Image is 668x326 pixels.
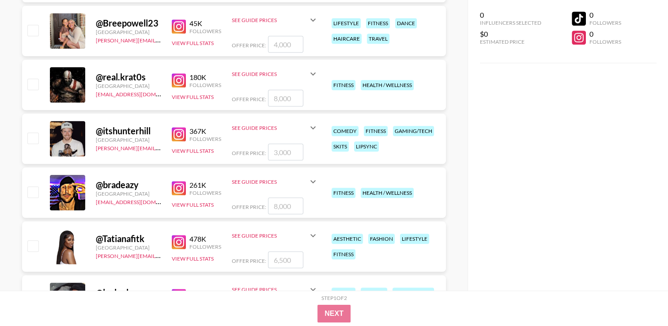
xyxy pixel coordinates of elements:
a: [EMAIL_ADDRESS][DOMAIN_NAME] [96,197,185,205]
iframe: Drift Widget Chat Controller [624,282,657,315]
div: Step 1 of 2 [321,295,347,301]
div: See Guide Prices [232,225,318,246]
button: View Full Stats [172,148,214,154]
div: See Guide Prices [232,125,308,131]
img: Instagram [172,73,186,87]
div: Followers [189,28,221,34]
button: View Full Stats [172,94,214,100]
div: See Guide Prices [232,117,318,138]
div: health / wellness [361,188,414,198]
img: Instagram [172,181,186,195]
div: fitness [332,249,355,259]
div: travel [367,34,389,44]
div: See Guide Prices [232,63,318,84]
div: Followers [589,38,621,45]
div: food & drink [392,288,434,298]
input: 6,500 [268,251,303,268]
div: 261K [189,181,221,190]
div: fitness [332,80,355,90]
div: fitness [364,126,388,136]
div: Estimated Price [480,38,541,45]
div: 478K [189,235,221,243]
div: comedy [332,126,359,136]
button: View Full Stats [172,40,214,46]
button: Next [317,305,351,322]
div: [GEOGRAPHIC_DATA] [96,29,161,35]
div: 0 [589,30,621,38]
div: @ real.krat0s [96,72,161,83]
div: aesthetic [332,234,363,244]
div: fitness [332,288,355,298]
div: lipsync [354,141,379,152]
span: Offer Price: [232,258,266,264]
div: Followers [189,190,221,196]
a: [EMAIL_ADDRESS][DOMAIN_NAME] [96,89,185,98]
div: See Guide Prices [232,171,318,192]
a: [PERSON_NAME][EMAIL_ADDRESS][DOMAIN_NAME] [96,143,226,152]
div: [GEOGRAPHIC_DATA] [96,136,161,143]
input: 8,000 [268,90,303,106]
div: See Guide Prices [232,279,318,300]
div: $0 [480,30,541,38]
div: @ Tatianafitk [96,233,161,244]
div: lifestyle [332,18,361,28]
img: Instagram [172,289,186,303]
img: Instagram [172,127,186,141]
div: See Guide Prices [232,17,308,23]
input: 8,000 [268,197,303,214]
div: fitness [366,18,390,28]
div: skits [332,141,349,152]
input: 3,000 [268,144,303,160]
div: @ bradeazy [96,179,161,190]
a: [PERSON_NAME][EMAIL_ADDRESS][DOMAIN_NAME] [96,251,226,259]
div: [GEOGRAPHIC_DATA] [96,244,161,251]
div: Followers [189,243,221,250]
div: @ layloolaaaaaa [96,287,161,298]
div: 0 [589,11,621,19]
button: View Full Stats [172,201,214,208]
div: See Guide Prices [232,71,308,77]
div: See Guide Prices [232,9,318,30]
div: 180K [189,73,221,82]
div: fashion [361,288,387,298]
div: 0 [480,11,541,19]
div: See Guide Prices [232,286,308,293]
div: Followers [189,82,221,88]
span: Offer Price: [232,42,266,49]
span: Offer Price: [232,150,266,156]
div: Influencers Selected [480,19,541,26]
div: Followers [189,136,221,142]
div: See Guide Prices [232,178,308,185]
div: See Guide Prices [232,232,308,239]
a: [PERSON_NAME][EMAIL_ADDRESS][DOMAIN_NAME] [96,35,226,44]
div: gaming/tech [393,126,434,136]
div: Followers [589,19,621,26]
div: fashion [368,234,395,244]
div: @ itshunterhill [96,125,161,136]
div: lifestyle [400,234,429,244]
div: dance [395,18,417,28]
img: Instagram [172,235,186,249]
div: @ Breepowell23 [96,18,161,29]
div: fitness [332,188,355,198]
div: haircare [332,34,362,44]
div: 367K [189,127,221,136]
div: [GEOGRAPHIC_DATA] [96,83,161,89]
img: Instagram [172,19,186,34]
div: health / wellness [361,80,414,90]
span: Offer Price: [232,96,266,102]
button: View Full Stats [172,255,214,262]
div: 45K [189,19,221,28]
div: [GEOGRAPHIC_DATA] [96,190,161,197]
input: 4,000 [268,36,303,53]
div: 156K [189,288,221,297]
span: Offer Price: [232,204,266,210]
